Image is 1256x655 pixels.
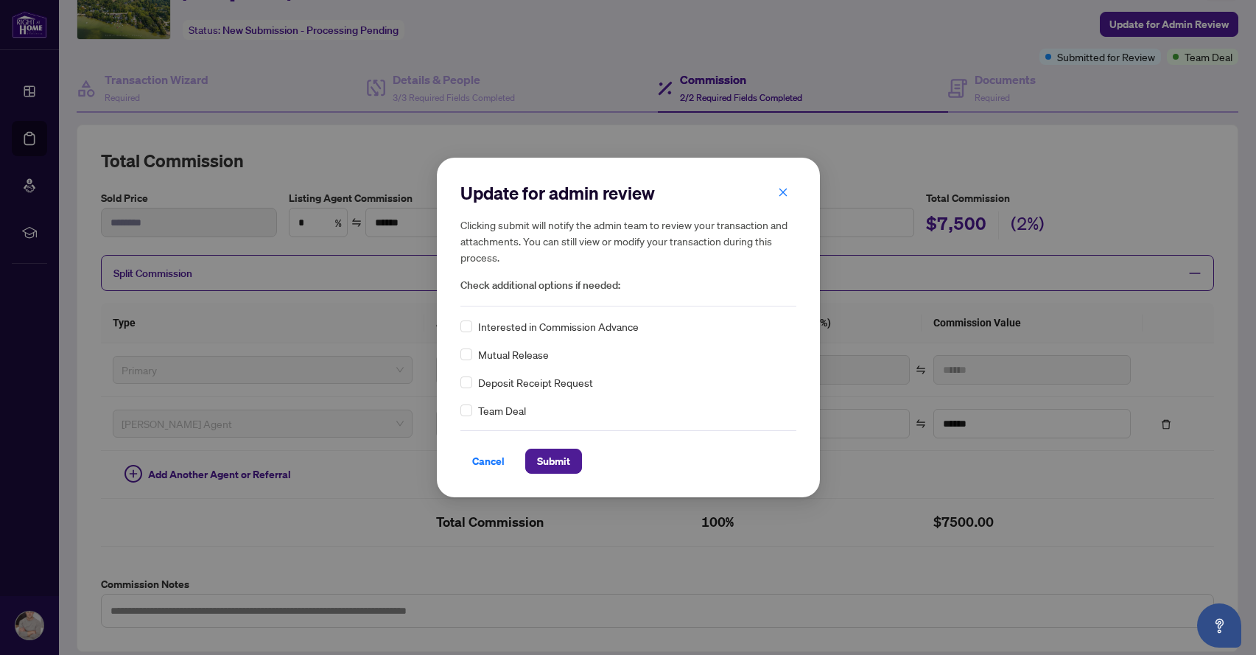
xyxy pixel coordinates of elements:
button: Submit [525,449,582,474]
span: Mutual Release [478,346,549,362]
h5: Clicking submit will notify the admin team to review your transaction and attachments. You can st... [460,217,796,265]
span: close [778,187,788,197]
button: Cancel [460,449,516,474]
h2: Update for admin review [460,181,796,205]
span: Check additional options if needed: [460,277,796,294]
span: Deposit Receipt Request [478,374,593,390]
span: Submit [537,449,570,473]
span: Team Deal [478,402,526,418]
span: Interested in Commission Advance [478,318,639,334]
span: Cancel [472,449,505,473]
button: Open asap [1197,603,1241,648]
